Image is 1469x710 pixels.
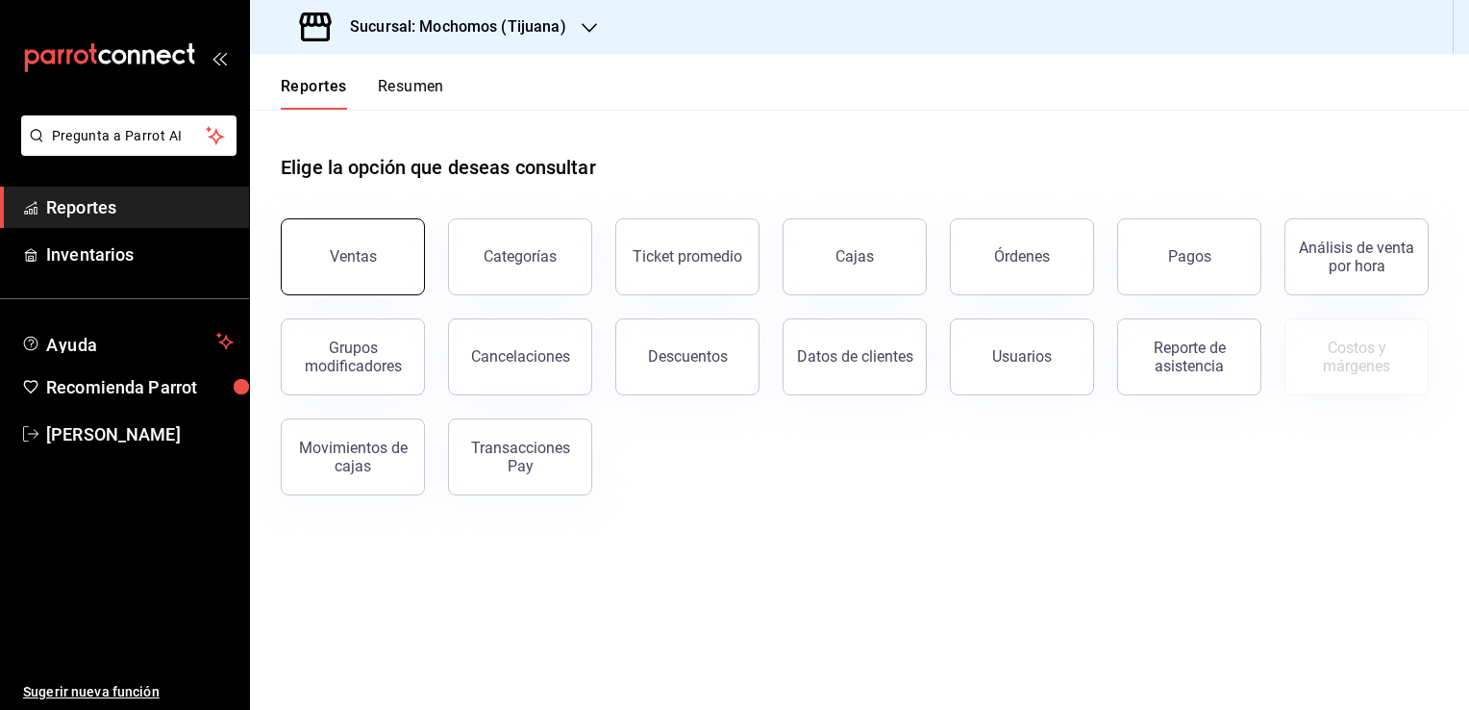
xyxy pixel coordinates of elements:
div: Órdenes [994,247,1050,266]
button: Cajas [783,218,927,295]
button: Transacciones Pay [448,418,592,495]
button: Descuentos [615,318,759,395]
button: Análisis de venta por hora [1284,218,1429,295]
span: Pregunta a Parrot AI [52,126,207,146]
button: Categorías [448,218,592,295]
button: Movimientos de cajas [281,418,425,495]
div: Grupos modificadores [293,339,412,375]
span: Sugerir nueva función [23,682,234,702]
div: Reporte de asistencia [1130,339,1249,375]
div: Cajas [835,247,874,266]
span: Reportes [46,194,234,220]
h3: Sucursal: Mochomos (Tijuana) [335,15,566,38]
button: Ticket promedio [615,218,759,295]
h1: Elige la opción que deseas consultar [281,153,596,182]
button: Pregunta a Parrot AI [21,115,237,156]
span: [PERSON_NAME] [46,421,234,447]
div: Usuarios [992,347,1052,366]
button: Reporte de asistencia [1117,318,1261,395]
div: Costos y márgenes [1297,339,1416,375]
button: Datos de clientes [783,318,927,395]
div: Movimientos de cajas [293,439,412,475]
div: Datos de clientes [797,347,913,366]
div: Transacciones Pay [461,439,580,475]
div: Ventas [330,247,377,266]
div: Descuentos [648,347,728,366]
button: Pagos [1117,218,1261,295]
button: Contrata inventarios para ver este reporte [1284,318,1429,395]
div: Ticket promedio [633,247,742,266]
span: Inventarios [46,241,234,267]
button: Resumen [378,77,444,110]
div: Cancelaciones [471,347,570,366]
button: Usuarios [950,318,1094,395]
div: Categorías [484,247,557,266]
span: Recomienda Parrot [46,374,234,400]
div: navigation tabs [281,77,444,110]
button: Cancelaciones [448,318,592,395]
button: open_drawer_menu [212,50,227,65]
div: Pagos [1168,247,1211,266]
button: Grupos modificadores [281,318,425,395]
a: Pregunta a Parrot AI [13,139,237,160]
button: Ventas [281,218,425,295]
span: Ayuda [46,330,209,353]
button: Reportes [281,77,347,110]
button: Órdenes [950,218,1094,295]
div: Análisis de venta por hora [1297,239,1416,275]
